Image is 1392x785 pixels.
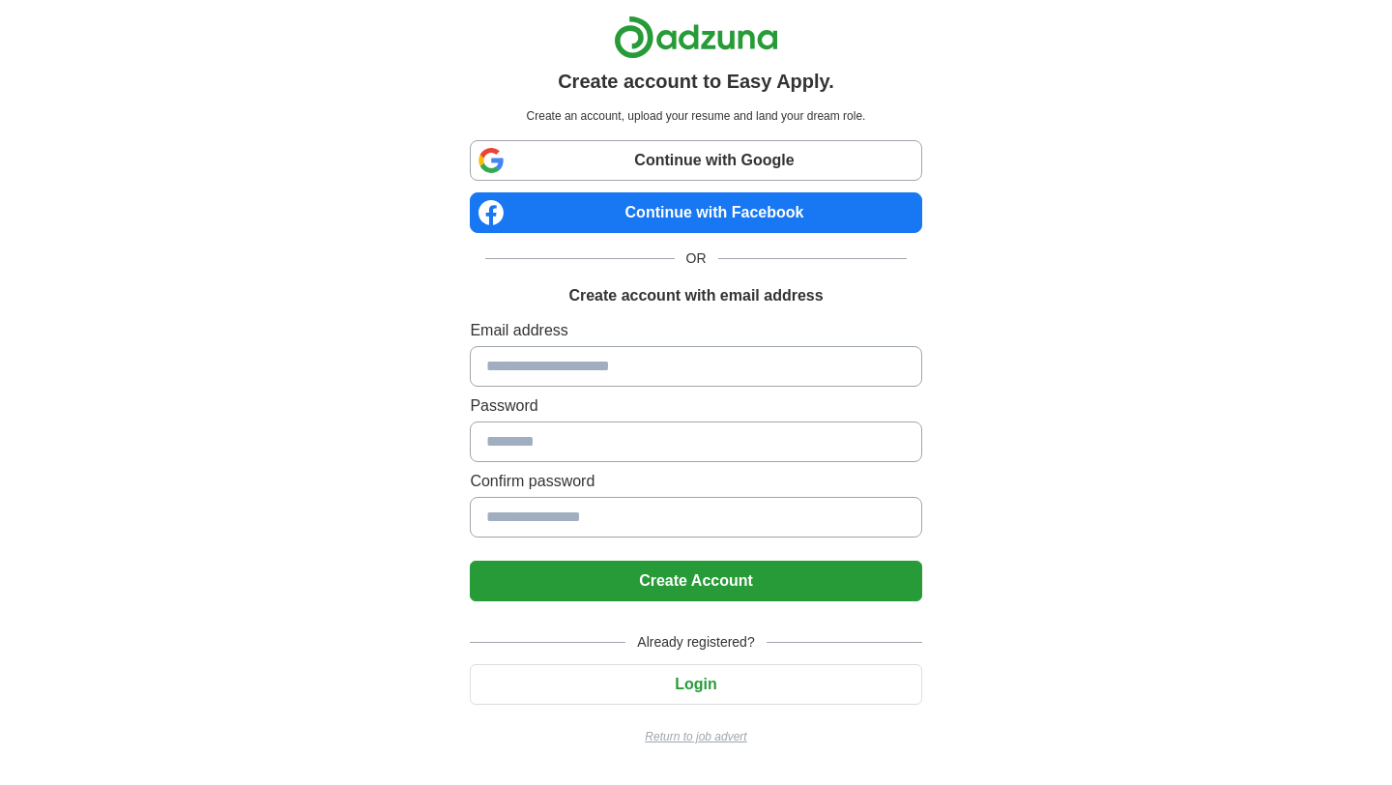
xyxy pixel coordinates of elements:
a: Return to job advert [470,728,921,745]
a: Continue with Facebook [470,192,921,233]
a: Login [470,676,921,692]
span: Already registered? [625,632,766,653]
img: Adzuna logo [614,15,778,59]
label: Confirm password [470,470,921,493]
h1: Create account with email address [568,284,823,307]
span: OR [675,248,718,269]
label: Password [470,394,921,418]
p: Create an account, upload your resume and land your dream role. [474,107,917,125]
label: Email address [470,319,921,342]
h1: Create account to Easy Apply. [558,67,834,96]
button: Create Account [470,561,921,601]
button: Login [470,664,921,705]
a: Continue with Google [470,140,921,181]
